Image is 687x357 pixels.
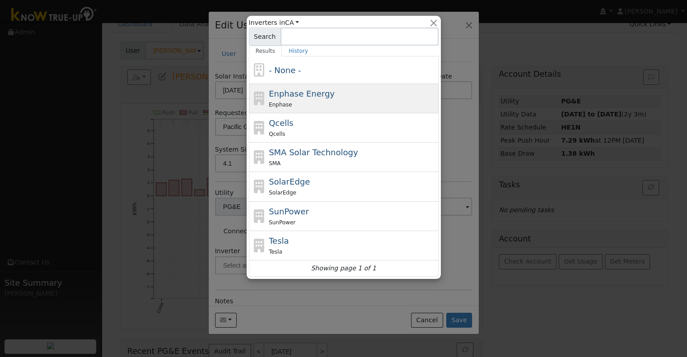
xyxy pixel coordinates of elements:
[269,131,285,137] span: Qcells
[249,28,281,46] span: Search
[269,207,309,216] span: SunPower
[269,118,294,128] span: Qcells
[269,89,335,98] span: Enphase Energy
[269,236,289,246] span: Tesla
[311,264,376,273] i: Showing page 1 of 1
[249,46,282,56] a: Results
[269,249,282,255] span: Tesla
[269,190,296,196] span: SolarEdge
[269,148,358,157] span: SMA Solar Technology
[269,102,292,108] span: Enphase
[269,177,310,186] span: SolarEdge
[269,219,295,226] span: SunPower
[282,46,315,56] a: History
[269,65,301,75] span: - None -
[269,160,280,167] span: SMA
